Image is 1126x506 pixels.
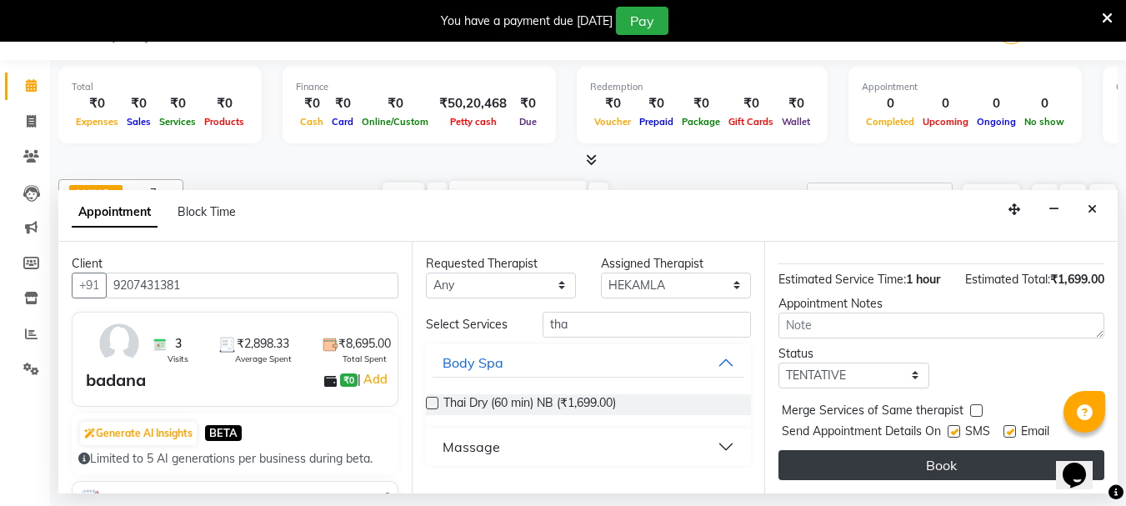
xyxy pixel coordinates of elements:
[168,353,188,365] span: Visits
[446,116,501,128] span: Petty cash
[635,116,678,128] span: Prepaid
[965,272,1050,287] span: Estimated Total:
[72,116,123,128] span: Expenses
[433,432,745,462] button: Massage
[72,273,107,298] button: +91
[1020,94,1068,113] div: 0
[1080,197,1104,223] button: Close
[973,94,1020,113] div: 0
[782,423,941,443] span: Send Appointment Details On
[343,353,387,365] span: Total Spent
[358,94,433,113] div: ₹0
[1050,272,1104,287] span: ₹1,699.00
[724,116,778,128] span: Gift Cards
[72,80,248,94] div: Total
[200,94,248,113] div: ₹0
[543,312,751,338] input: Search by service name
[590,80,814,94] div: Redemption
[143,186,169,199] span: +7
[515,116,541,128] span: Due
[513,94,543,113] div: ₹0
[426,255,576,273] div: Requested Therapist
[123,116,155,128] span: Sales
[155,116,200,128] span: Services
[95,319,143,368] img: avatar
[807,183,953,208] input: Search Appointment
[433,348,745,378] button: Body Spa
[433,94,513,113] div: ₹50,20,468
[413,316,530,333] div: Select Services
[328,116,358,128] span: Card
[358,369,390,389] span: |
[1020,116,1068,128] span: No show
[178,204,236,219] span: Block Time
[973,116,1020,128] span: Ongoing
[906,272,940,287] span: 1 hour
[72,255,398,273] div: Client
[205,425,242,441] span: BETA
[1021,423,1049,443] span: Email
[358,116,433,128] span: Online/Custom
[106,273,398,298] input: Search by Name/Mobile/Email/Code
[678,116,724,128] span: Package
[74,187,110,200] span: ANING
[155,94,200,113] div: ₹0
[616,7,668,35] button: Pay
[965,423,990,443] span: SMS
[200,116,248,128] span: Products
[778,116,814,128] span: Wallet
[678,94,724,113] div: ₹0
[443,353,503,373] div: Body Spa
[778,450,1104,480] button: Book
[78,450,392,468] div: Limited to 5 AI generations per business during beta.
[328,94,358,113] div: ₹0
[86,368,146,393] div: badana
[862,116,918,128] span: Completed
[778,345,928,363] div: Status
[441,13,613,30] div: You have a payment due [DATE]
[235,353,292,365] span: Average Spent
[237,335,289,353] span: ₹2,898.33
[80,422,197,445] button: Generate AI Insights
[601,255,751,273] div: Assigned Therapist
[72,198,158,228] span: Appointment
[590,94,635,113] div: ₹0
[724,94,778,113] div: ₹0
[862,94,918,113] div: 0
[123,94,155,113] div: ₹0
[963,184,1020,208] button: ADD NEW
[778,272,906,287] span: Estimated Service Time:
[918,116,973,128] span: Upcoming
[443,437,500,457] div: Massage
[862,80,1068,94] div: Appointment
[383,183,424,208] span: Today
[361,369,390,389] a: Add
[1056,439,1109,489] iframe: chat widget
[497,183,580,208] input: 2025-09-02
[296,116,328,128] span: Cash
[175,335,182,353] span: 3
[918,94,973,113] div: 0
[443,394,616,415] span: Thai Dry (60 min) NB (₹1,699.00)
[778,94,814,113] div: ₹0
[296,94,328,113] div: ₹0
[338,335,391,353] span: ₹8,695.00
[778,295,1104,313] div: Appointment Notes
[340,373,358,387] span: ₹0
[110,187,118,200] a: x
[782,402,963,423] span: Merge Services of Same therapist
[72,94,123,113] div: ₹0
[635,94,678,113] div: ₹0
[590,116,635,128] span: Voucher
[296,80,543,94] div: Finance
